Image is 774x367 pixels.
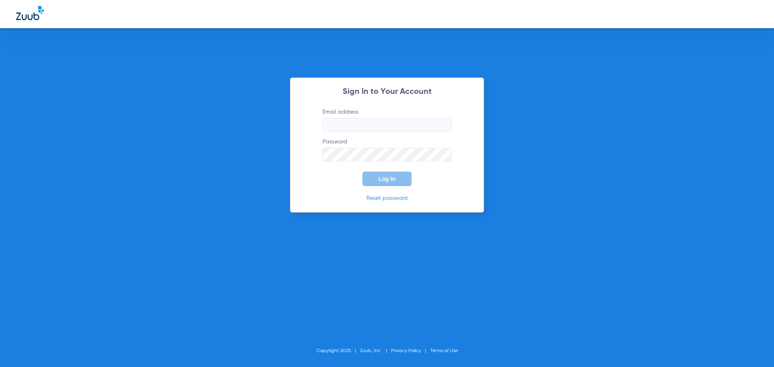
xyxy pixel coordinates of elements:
h2: Sign In to Your Account [310,88,464,96]
a: Reset password [366,195,408,201]
a: Privacy Policy [391,348,421,353]
input: Password [322,148,451,162]
a: Terms of Use [430,348,458,353]
label: Email address [322,108,451,132]
input: Email address [322,118,451,132]
li: Copyright 2025 [316,347,360,355]
label: Password [322,138,451,162]
button: Log In [362,172,412,186]
li: Zuub, Inc. [360,347,391,355]
iframe: Chat Widget [734,328,774,367]
span: Log In [379,176,395,182]
img: Zuub Logo [16,6,44,20]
